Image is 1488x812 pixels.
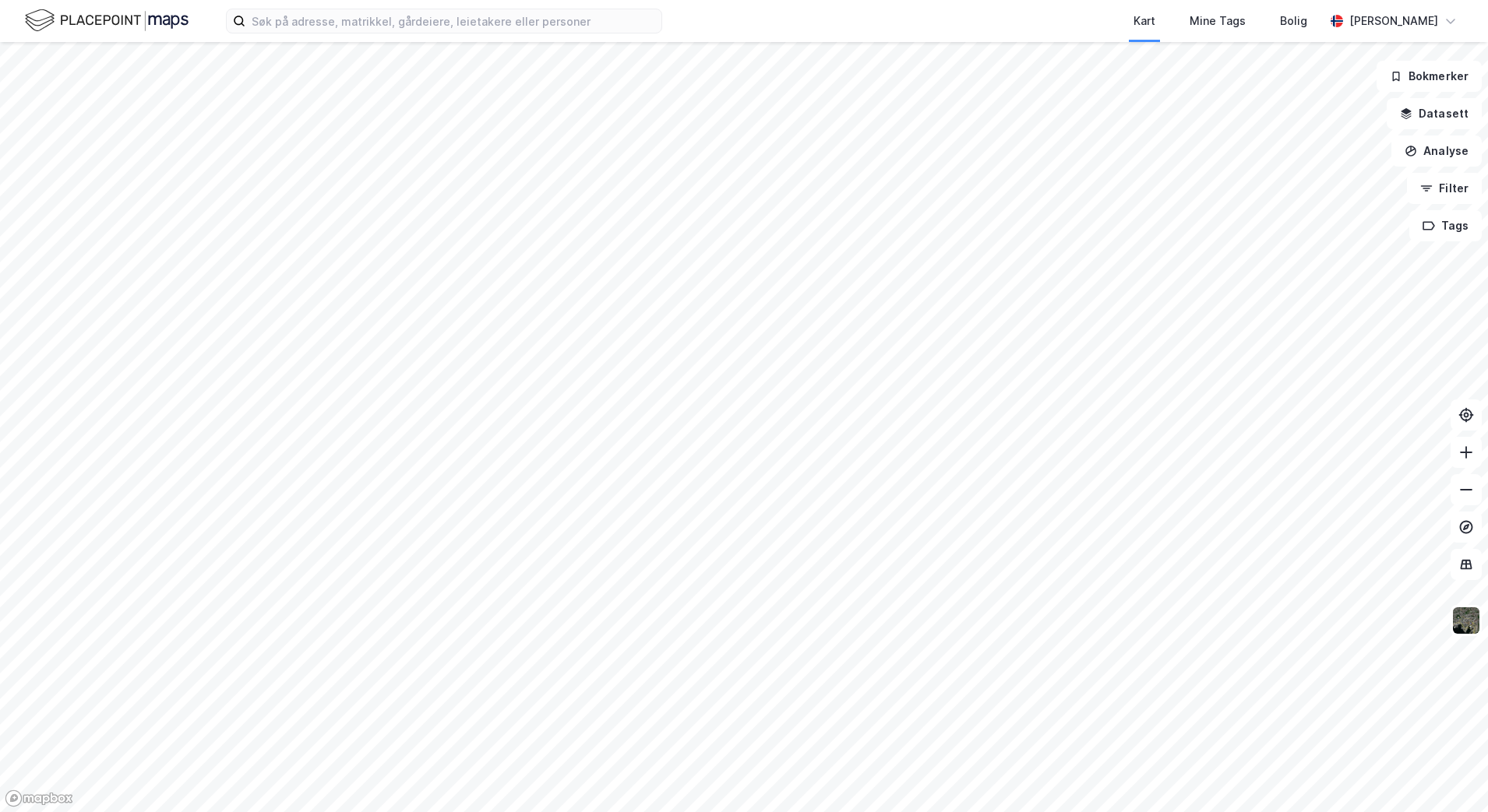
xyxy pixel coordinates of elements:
[1280,12,1307,30] div: Bolig
[1409,210,1482,241] button: Tags
[1391,135,1482,167] button: Analyse
[1407,173,1482,204] button: Filter
[25,7,189,34] img: logo.f888ab2527a4732fd821a326f86c7f29.svg
[1134,12,1155,30] div: Kart
[5,789,73,807] a: Mapbox homepage
[1410,737,1488,812] div: Kontrollprogram for chat
[1190,12,1246,30] div: Mine Tags
[1349,12,1438,30] div: [PERSON_NAME]
[1387,98,1482,129] button: Datasett
[1377,61,1482,92] button: Bokmerker
[1410,737,1488,812] iframe: Chat Widget
[1451,606,1481,635] img: 9k=
[245,9,661,33] input: Søk på adresse, matrikkel, gårdeiere, leietakere eller personer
